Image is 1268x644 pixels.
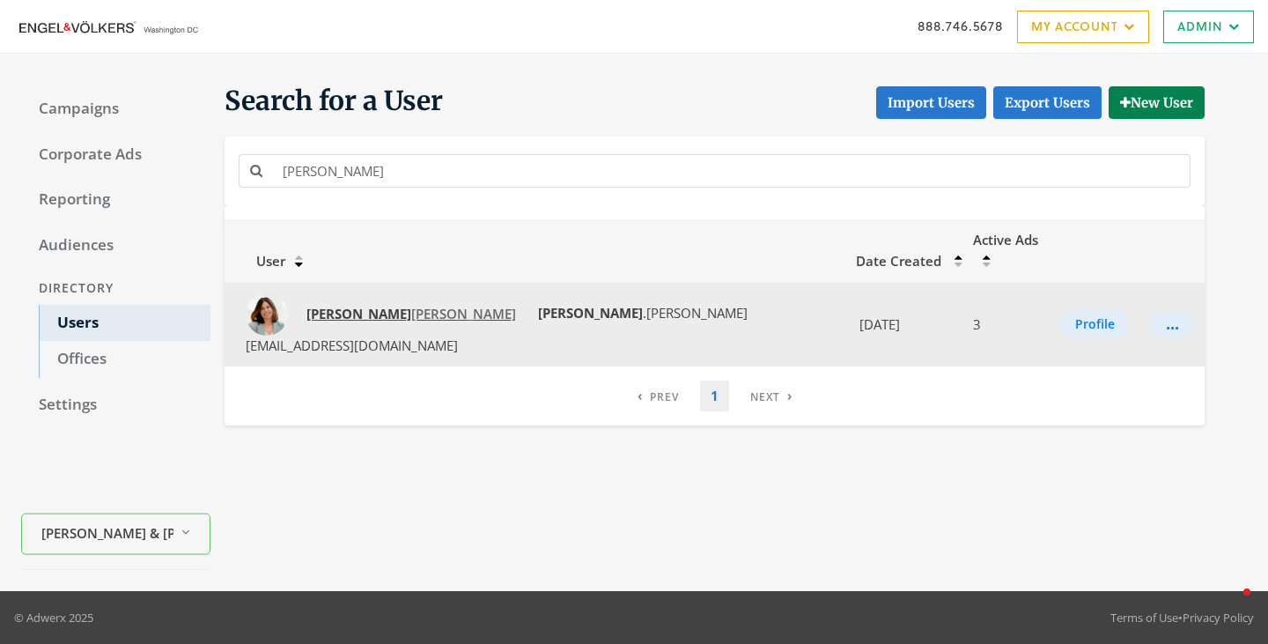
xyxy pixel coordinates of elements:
span: Active Ads [973,231,1038,248]
a: Settings [21,387,210,424]
td: [DATE] [845,283,962,366]
div: • [1110,609,1254,626]
nav: pagination [627,381,803,411]
a: Offices [39,341,210,378]
div: Directory [21,272,210,305]
button: [PERSON_NAME] & [PERSON_NAME] [US_STATE][GEOGRAPHIC_DATA] [21,514,210,555]
span: Date Created [856,252,941,270]
strong: [PERSON_NAME] [538,304,643,322]
a: Users [39,305,210,342]
img: Adwerx [14,18,208,38]
td: 3 [962,283,1050,366]
a: Corporate Ads [21,137,210,174]
div: ... [1166,323,1179,325]
input: Search for a name or email address [272,154,1191,187]
span: User [235,252,285,270]
a: Terms of Use [1110,610,1178,625]
a: Privacy Policy [1183,610,1254,625]
a: [PERSON_NAME][PERSON_NAME] [295,298,527,330]
strong: [PERSON_NAME] [306,305,411,322]
span: [PERSON_NAME] [306,305,516,322]
i: Search for a name or email address [250,164,262,177]
a: Campaigns [21,91,210,128]
span: Search for a User [225,84,443,119]
button: ... [1151,311,1194,337]
button: New User [1109,86,1205,119]
a: Export Users [993,86,1102,119]
a: Reporting [21,181,210,218]
iframe: Intercom live chat [1208,584,1250,626]
a: 1 [700,381,729,411]
a: Admin [1163,11,1254,43]
button: Profile [1060,310,1130,338]
button: Import Users [876,86,986,119]
img: Tina Morris profile [246,293,288,336]
a: 888.746.5678 [918,17,1003,35]
span: [PERSON_NAME] & [PERSON_NAME] [US_STATE][GEOGRAPHIC_DATA] [41,522,173,543]
a: My Account [1017,11,1149,43]
a: Audiences [21,227,210,264]
span: .[PERSON_NAME][EMAIL_ADDRESS][DOMAIN_NAME] [246,304,748,354]
p: © Adwerx 2025 [14,609,93,626]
